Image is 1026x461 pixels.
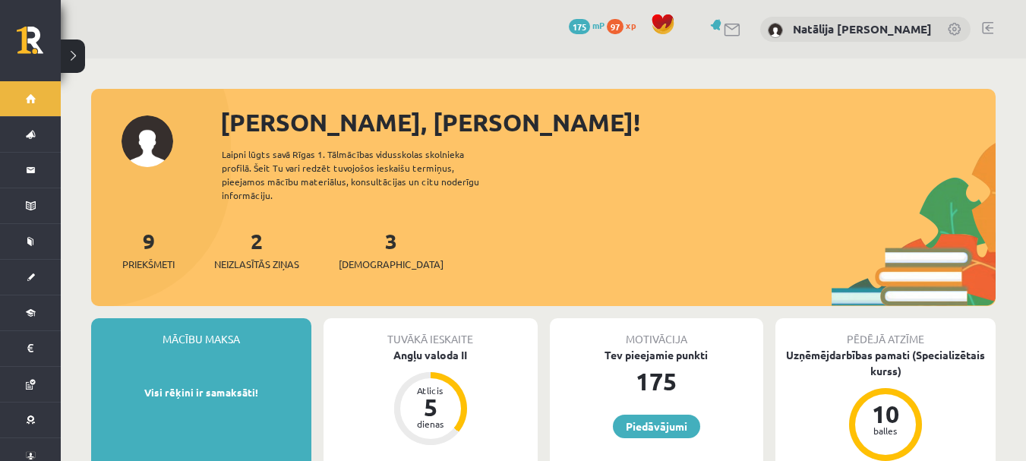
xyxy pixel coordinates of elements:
img: Natālija Kate Dinsberga [768,23,783,38]
div: Uzņēmējdarbības pamati (Specializētais kurss) [775,347,996,379]
div: Laipni lūgts savā Rīgas 1. Tālmācības vidusskolas skolnieka profilā. Šeit Tu vari redzēt tuvojošo... [222,147,506,202]
span: xp [626,19,636,31]
div: 5 [408,395,453,419]
a: 3[DEMOGRAPHIC_DATA] [339,227,444,272]
div: Atlicis [408,386,453,395]
a: 9Priekšmeti [122,227,175,272]
a: Piedāvājumi [613,415,700,438]
div: Angļu valoda II [324,347,538,363]
div: Tuvākā ieskaite [324,318,538,347]
div: Pēdējā atzīme [775,318,996,347]
a: Natālija [PERSON_NAME] [793,21,932,36]
span: 175 [569,19,590,34]
a: 175 mP [569,19,605,31]
a: Angļu valoda II Atlicis 5 dienas [324,347,538,447]
span: 97 [607,19,623,34]
a: 97 xp [607,19,643,31]
span: mP [592,19,605,31]
div: Tev pieejamie punkti [550,347,764,363]
div: dienas [408,419,453,428]
div: 10 [863,402,908,426]
div: Motivācija [550,318,764,347]
div: balles [863,426,908,435]
a: Rīgas 1. Tālmācības vidusskola [17,27,61,65]
span: Priekšmeti [122,257,175,272]
a: 2Neizlasītās ziņas [214,227,299,272]
span: Neizlasītās ziņas [214,257,299,272]
div: 175 [550,363,764,399]
div: Mācību maksa [91,318,311,347]
p: Visi rēķini ir samaksāti! [99,385,304,400]
div: [PERSON_NAME], [PERSON_NAME]! [220,104,996,141]
span: [DEMOGRAPHIC_DATA] [339,257,444,272]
